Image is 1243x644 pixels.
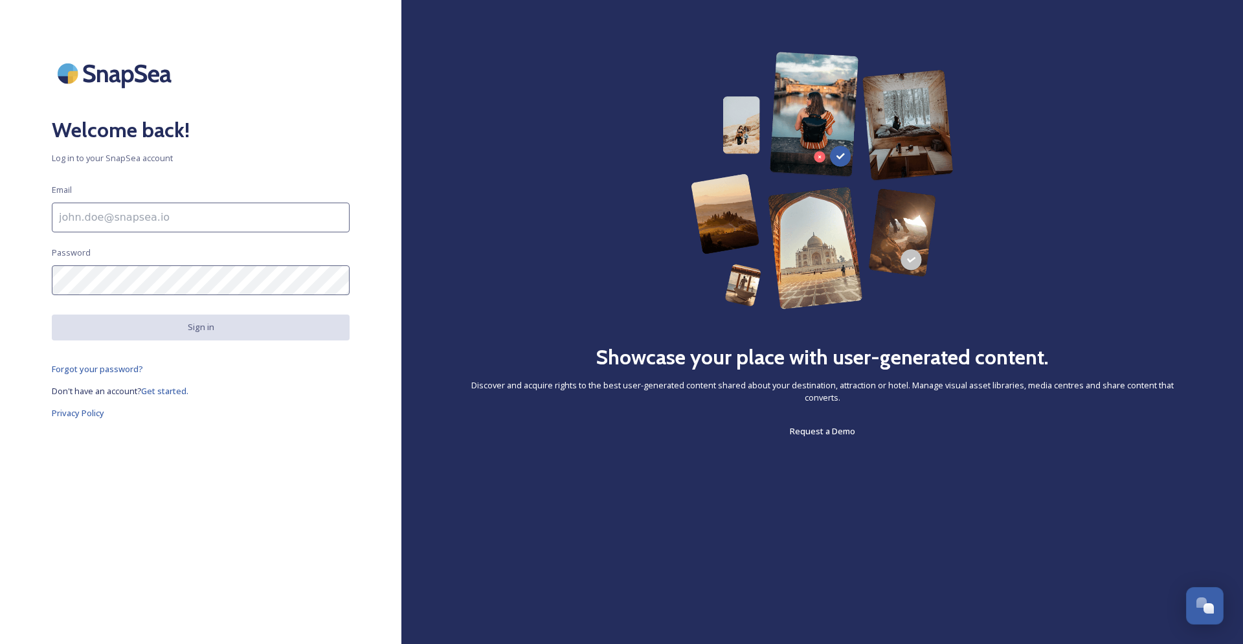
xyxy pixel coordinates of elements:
[453,379,1191,404] span: Discover and acquire rights to the best user-generated content shared about your destination, att...
[596,342,1049,373] h2: Showcase your place with user-generated content.
[691,52,954,309] img: 63b42ca75bacad526042e722_Group%20154-p-800.png
[52,184,72,196] span: Email
[52,363,143,375] span: Forgot your password?
[52,383,350,399] a: Don't have an account?Get started.
[52,385,141,397] span: Don't have an account?
[52,152,350,164] span: Log in to your SnapSea account
[52,203,350,232] input: john.doe@snapsea.io
[790,423,855,439] a: Request a Demo
[52,405,350,421] a: Privacy Policy
[52,315,350,340] button: Sign in
[1186,587,1224,625] button: Open Chat
[52,247,91,259] span: Password
[52,115,350,146] h2: Welcome back!
[141,385,188,397] span: Get started.
[52,52,181,95] img: SnapSea Logo
[790,425,855,437] span: Request a Demo
[52,361,350,377] a: Forgot your password?
[52,407,104,419] span: Privacy Policy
